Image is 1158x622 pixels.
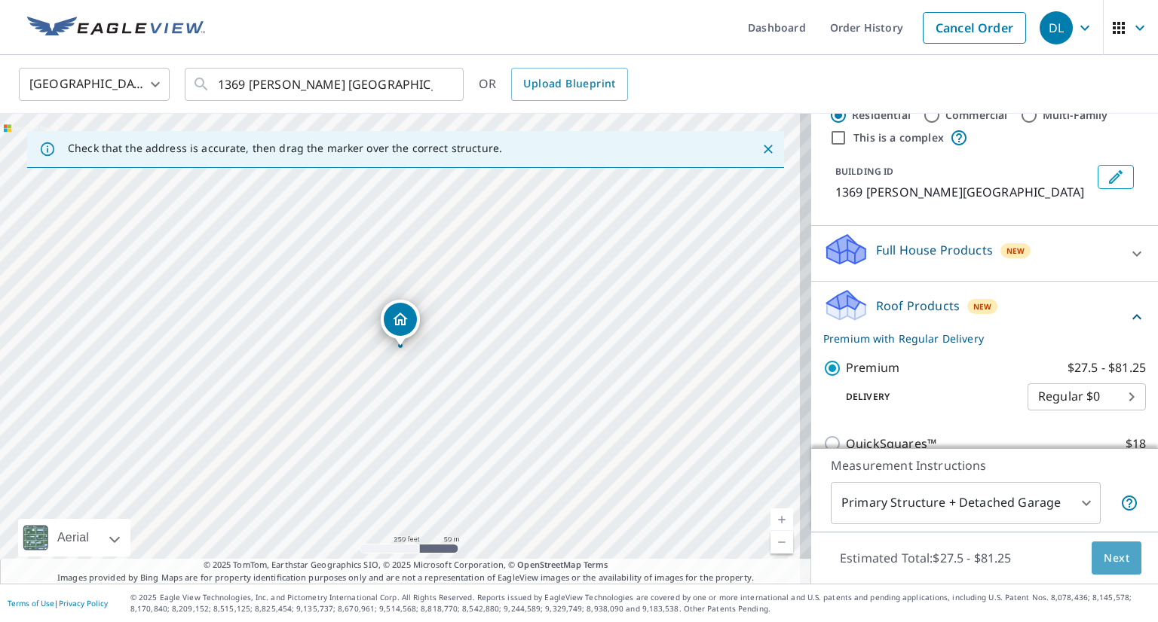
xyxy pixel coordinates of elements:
[876,241,993,259] p: Full House Products
[1120,494,1138,512] span: Your report will include the primary structure and a detached garage if one exists.
[523,75,615,93] span: Upload Blueprint
[852,108,911,123] label: Residential
[59,598,108,608] a: Privacy Policy
[876,297,960,315] p: Roof Products
[1104,549,1129,568] span: Next
[823,288,1146,346] div: Roof ProductsNewPremium with Regular Delivery
[1068,358,1146,377] p: $27.5 - $81.25
[1006,245,1025,257] span: New
[1028,376,1146,418] div: Regular $0
[823,331,1128,346] p: Premium with Regular Delivery
[130,592,1150,614] p: © 2025 Eagle View Technologies, Inc. and Pictometry International Corp. All Rights Reserved. Repo...
[770,531,793,553] a: Current Level 17, Zoom Out
[479,68,628,101] div: OR
[218,63,433,105] input: Search by address or latitude-longitude
[835,183,1092,201] p: 1369 [PERSON_NAME][GEOGRAPHIC_DATA]
[68,142,502,155] p: Check that the address is accurate, then drag the marker over the correct structure.
[973,300,992,313] span: New
[584,559,608,570] a: Terms
[8,599,108,608] p: |
[853,130,944,145] label: This is a complex
[923,12,1026,44] a: Cancel Order
[18,519,130,556] div: Aerial
[823,390,1028,404] p: Delivery
[828,541,1024,575] p: Estimated Total: $27.5 - $81.25
[835,165,893,178] p: BUILDING ID
[770,508,793,531] a: Current Level 17, Zoom In
[381,300,420,346] div: Dropped pin, building 1, Residential property, 1369 Mcmillan St Memphis, TN 38106
[27,17,205,39] img: EV Logo
[1092,541,1141,575] button: Next
[831,482,1101,524] div: Primary Structure + Detached Garage
[831,456,1138,474] p: Measurement Instructions
[511,68,627,101] a: Upload Blueprint
[823,232,1146,275] div: Full House ProductsNew
[8,598,54,608] a: Terms of Use
[204,559,608,572] span: © 2025 TomTom, Earthstar Geographics SIO, © 2025 Microsoft Corporation, ©
[846,358,899,377] p: Premium
[758,139,778,159] button: Close
[517,559,581,570] a: OpenStreetMap
[19,63,170,105] div: [GEOGRAPHIC_DATA]
[1126,434,1146,453] p: $18
[846,434,936,453] p: QuickSquares™
[1043,108,1108,123] label: Multi-Family
[53,519,93,556] div: Aerial
[945,108,1008,123] label: Commercial
[1098,165,1134,189] button: Edit building 1
[1040,11,1073,44] div: DL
